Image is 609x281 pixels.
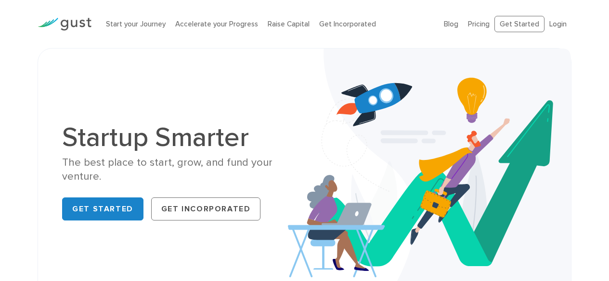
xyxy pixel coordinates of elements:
[151,197,261,220] a: Get Incorporated
[494,16,544,33] a: Get Started
[468,20,490,28] a: Pricing
[38,18,91,31] img: Gust Logo
[549,20,567,28] a: Login
[268,20,310,28] a: Raise Capital
[319,20,376,28] a: Get Incorporated
[106,20,166,28] a: Start your Journey
[62,197,143,220] a: Get Started
[444,20,458,28] a: Blog
[175,20,258,28] a: Accelerate your Progress
[62,156,297,184] div: The best place to start, grow, and fund your venture.
[62,124,297,151] h1: Startup Smarter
